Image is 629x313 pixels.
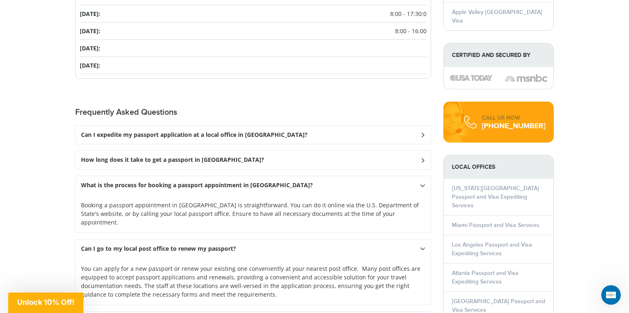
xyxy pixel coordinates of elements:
[452,185,539,209] a: [US_STATE][GEOGRAPHIC_DATA] Passport and Visa Expediting Services
[80,5,427,23] li: [DATE]:
[450,75,492,81] img: image description
[80,23,427,40] li: [DATE]:
[390,9,427,18] span: 8:00 - 17:30:0
[444,155,553,179] strong: LOCAL OFFICES
[444,43,553,67] strong: Certified and Secured by
[80,40,427,57] li: [DATE]:
[452,222,539,229] a: Miami Passport and Visa Services
[81,201,425,227] p: Booking a passport appointment in [GEOGRAPHIC_DATA] is straightforward. You can do it online via ...
[80,57,427,74] li: [DATE]:
[81,245,236,252] h3: Can I go to my local post office to renew my passport?
[81,132,308,138] h3: Can I expedite my passport application at a local office in [GEOGRAPHIC_DATA]?
[81,264,425,299] p: You can apply for a new passport or renew your existing one conveniently at your nearest post off...
[395,27,427,35] span: 8:00 - 16:00
[17,298,74,306] span: Unlock 10% Off!
[81,182,313,189] h3: What is the process for booking a passport appointment in [GEOGRAPHIC_DATA]?
[505,73,547,83] img: image description
[452,9,542,24] a: Apple Valley [GEOGRAPHIC_DATA] Visa
[8,293,83,313] div: Unlock 10% Off!
[482,122,546,130] div: [PHONE_NUMBER]
[81,156,264,163] h3: How long does it take to get a passport in [GEOGRAPHIC_DATA]?
[601,285,621,305] iframe: Intercom live chat
[482,114,546,122] div: CALL US NOW
[75,107,431,117] h2: Frequently Asked Questions
[452,241,532,257] a: Los Angeles Passport and Visa Expediting Services
[452,270,519,285] a: Atlanta Passport and Visa Expediting Services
